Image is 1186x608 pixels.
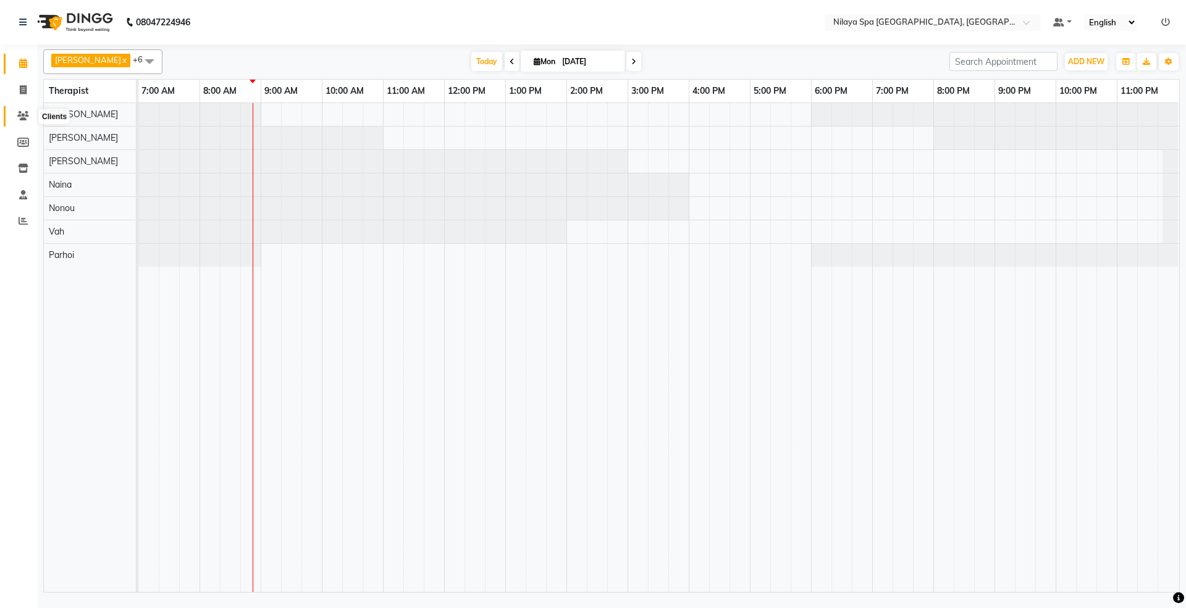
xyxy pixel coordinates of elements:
[949,52,1058,71] input: Search Appointment
[628,82,667,100] a: 3:00 PM
[32,5,116,40] img: logo
[471,52,502,71] span: Today
[49,202,75,214] span: Nonou
[689,82,728,100] a: 4:00 PM
[49,156,118,167] span: [PERSON_NAME]
[1065,53,1108,70] button: ADD NEW
[812,82,851,100] a: 6:00 PM
[136,5,190,40] b: 08047224946
[531,57,558,66] span: Mon
[873,82,912,100] a: 7:00 PM
[934,82,973,100] a: 8:00 PM
[49,249,74,260] span: Parhoi
[49,179,72,190] span: Naina
[39,109,70,124] div: Clients
[751,82,789,100] a: 5:00 PM
[1117,82,1161,100] a: 11:00 PM
[995,82,1034,100] a: 9:00 PM
[121,55,127,65] a: x
[445,82,489,100] a: 12:00 PM
[322,82,367,100] a: 10:00 AM
[49,132,118,143] span: [PERSON_NAME]
[49,85,88,96] span: Therapist
[1068,57,1104,66] span: ADD NEW
[506,82,545,100] a: 1:00 PM
[200,82,240,100] a: 8:00 AM
[567,82,606,100] a: 2:00 PM
[138,82,178,100] a: 7:00 AM
[558,52,620,71] input: 2025-09-01
[49,109,118,120] span: [PERSON_NAME]
[55,55,121,65] span: [PERSON_NAME]
[261,82,301,100] a: 9:00 AM
[1056,82,1100,100] a: 10:00 PM
[133,54,152,64] span: +6
[384,82,428,100] a: 11:00 AM
[49,226,64,237] span: Vah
